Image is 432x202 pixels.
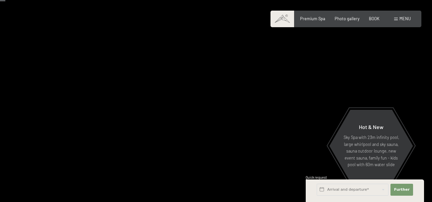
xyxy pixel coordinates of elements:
a: Premium Spa [300,16,325,21]
button: Further [390,184,413,196]
font: Quick request [306,175,327,179]
a: Hot & New Sky Spa with 23m infinity pool, large whirlpool and sky sauna, sauna outdoor lounge, ne... [329,109,413,182]
font: Sky Spa with 23m infinity pool, large whirlpool and sky sauna, sauna outdoor lounge, new event sa... [344,135,399,167]
font: Hot & New [359,124,383,130]
font: Further [394,187,410,192]
a: BOOK [369,16,379,21]
font: menu [399,16,411,21]
a: Photo gallery [335,16,360,21]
